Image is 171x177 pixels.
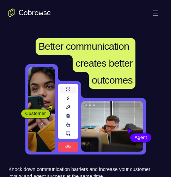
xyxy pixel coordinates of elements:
span: creates better [75,58,132,69]
span: Better communication [38,41,129,52]
img: A customer holding their phone [28,67,55,152]
a: Go to the home page [8,8,51,17]
img: A customer support agent talking on the phone [81,101,143,152]
img: A series of tools used in co-browsing sessions [58,84,78,152]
